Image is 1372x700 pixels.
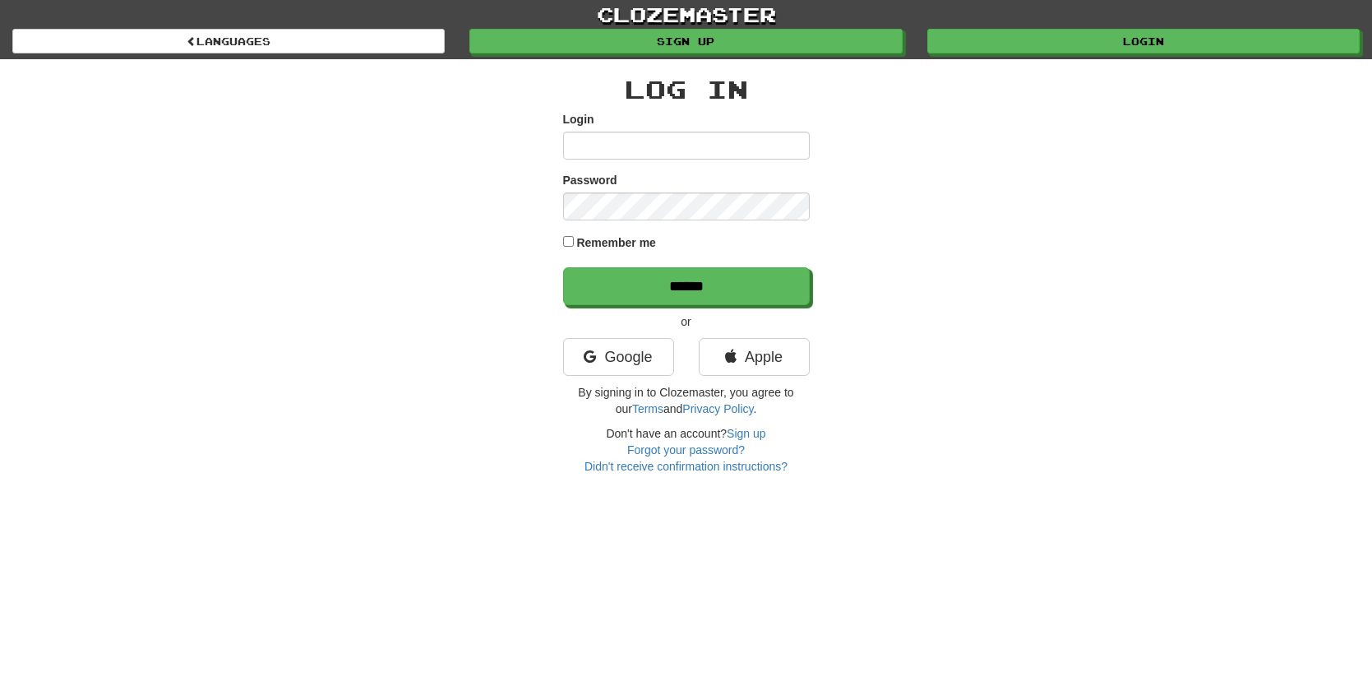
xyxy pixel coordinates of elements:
[563,313,810,330] p: or
[563,384,810,417] p: By signing in to Clozemaster, you agree to our and .
[584,460,788,473] a: Didn't receive confirmation instructions?
[682,402,753,415] a: Privacy Policy
[563,76,810,103] h2: Log In
[632,402,663,415] a: Terms
[563,111,594,127] label: Login
[927,29,1360,53] a: Login
[469,29,902,53] a: Sign up
[563,338,674,376] a: Google
[627,443,745,457] a: Forgot your password?
[563,172,617,188] label: Password
[727,427,765,440] a: Sign up
[12,29,445,53] a: Languages
[699,338,810,376] a: Apple
[563,425,810,475] div: Don't have an account?
[576,234,656,251] label: Remember me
